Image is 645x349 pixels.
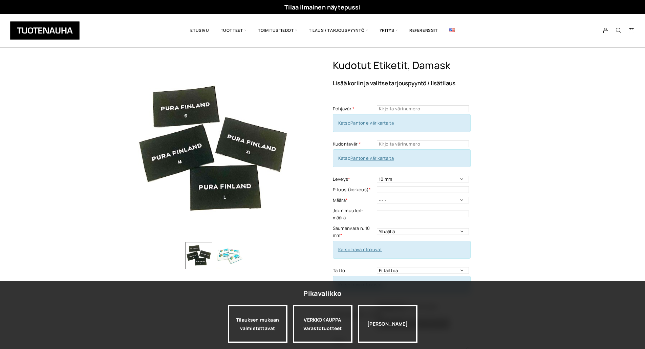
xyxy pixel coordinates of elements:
button: Search [612,27,625,34]
a: Tilauksen mukaan valmistettavat [228,305,287,343]
span: Yritys [374,19,404,42]
div: VERKKOKAUPPA Varastotuotteet [293,305,352,343]
label: Kudontaväri [333,140,375,148]
span: Katso [338,120,394,126]
img: Tuotenauha Oy [10,21,80,40]
a: Pantone värikartalta [350,155,394,161]
div: Pikavalikko [303,287,341,300]
label: Saumanvara n. 10 mm [333,225,375,239]
label: Leveys [333,176,375,183]
span: Tilaus / Tarjouspyyntö [303,19,374,42]
span: Toimitustiedot [252,19,303,42]
img: Tuotenauha Kudotut etiketit, Damask [125,59,304,239]
a: Tilaa ilmainen näytepussi [284,3,361,11]
a: Etusivu [185,19,215,42]
a: Referenssit [404,19,444,42]
a: Pantone värikartalta [350,120,394,126]
img: Kudotut etiketit, Damask 2 [216,242,243,269]
span: Tuotteet [215,19,252,42]
label: Määrä [333,197,375,204]
span: Katso [338,155,394,161]
img: English [449,28,455,32]
label: Taitto [333,267,375,274]
label: Jokin muu kpl-määrä [333,207,375,221]
a: Katso havaintokuvat [338,246,382,253]
p: Lisää koriin ja valitse tarjouspyyntö / lisätilaus [333,80,521,86]
h1: Kudotut etiketit, Damask [333,59,521,72]
label: Pohjaväri [333,105,375,112]
input: Kirjoita värinumero [377,105,469,112]
div: [PERSON_NAME] [358,305,417,343]
a: Cart [628,27,635,35]
input: Kirjoita värinumero [377,140,469,147]
a: VERKKOKAUPPAVarastotuotteet [293,305,352,343]
label: Pituus (korkeus) [333,186,375,193]
a: My Account [599,27,612,34]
